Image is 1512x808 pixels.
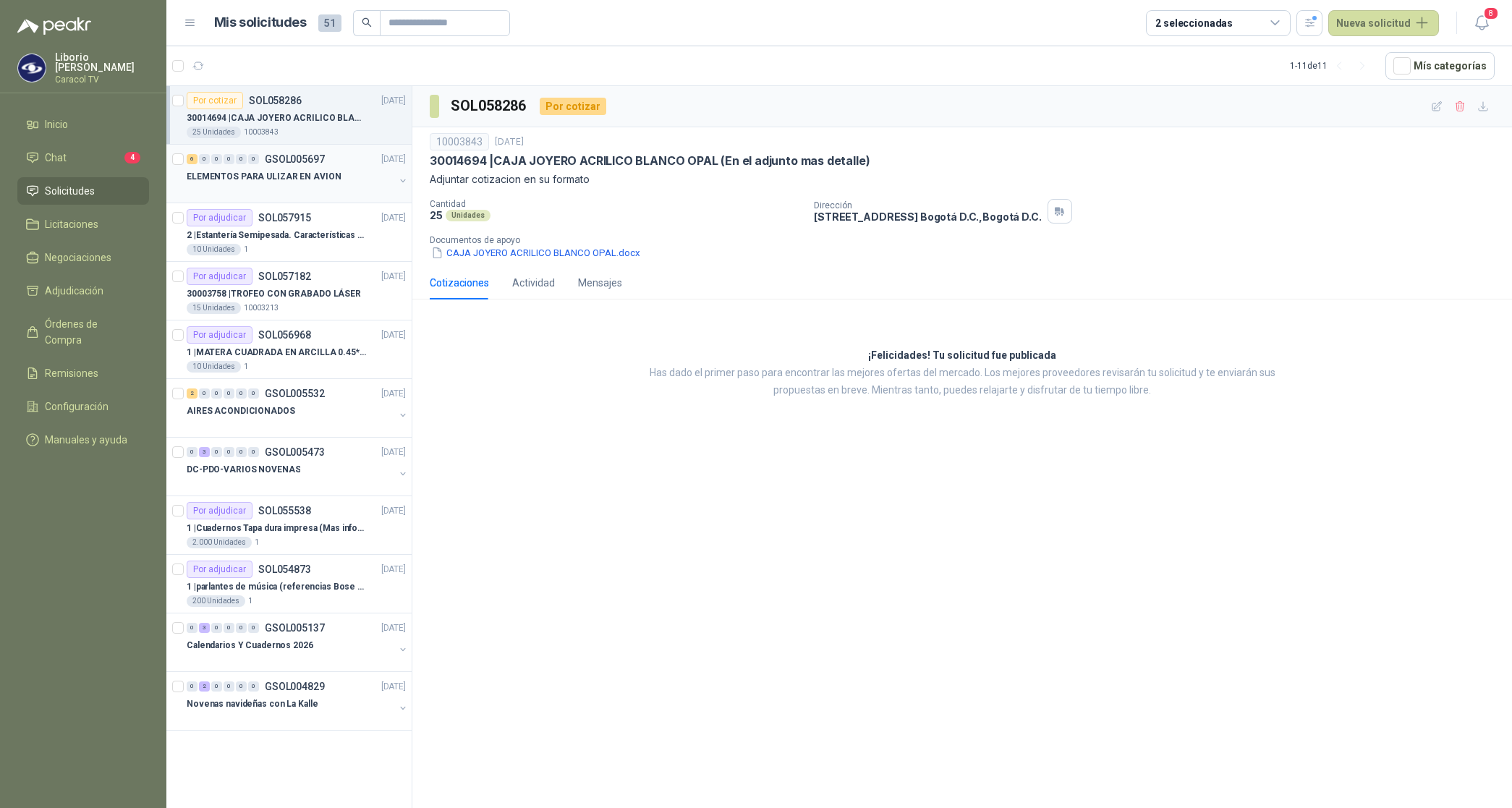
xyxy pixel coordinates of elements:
[430,209,443,221] p: 25
[45,399,109,414] span: Configuración
[236,447,247,457] div: 0
[187,287,361,301] p: 30003758 | TROFEO CON GRABADO LÁSER
[187,623,198,633] div: 0
[187,681,198,692] div: 0
[17,177,149,205] a: Solicitudes
[45,316,135,348] span: Órdenes de Compra
[265,681,325,692] p: GSOL004829
[187,404,295,418] p: AIRES ACONDICIONADOS
[187,463,300,477] p: DC-PDO-VARIOS NOVENAS
[45,216,98,232] span: Licitaciones
[248,681,259,692] div: 0
[199,623,210,633] div: 3
[224,154,234,164] div: 0
[258,564,311,574] p: SOL054873
[187,209,252,226] div: Por adjudicar
[318,14,341,32] span: 51
[1328,10,1439,36] button: Nueva solicitud
[430,235,1506,245] p: Documentos de apoyo
[224,447,234,457] div: 0
[187,170,341,184] p: ELEMENTOS PARA ULIZAR EN AVION
[430,171,1495,187] p: Adjuntar cotizacion en su formato
[381,270,406,284] p: [DATE]
[18,54,46,82] img: Company Logo
[45,116,68,132] span: Inicio
[430,133,489,150] div: 10003843
[430,153,870,169] p: 30014694 | CAJA JOYERO ACRILICO BLANCO OPAL (En el adjunto mas detalle)
[244,127,279,138] p: 10003843
[187,522,367,535] p: 1 | Cuadernos Tapa dura impresa (Mas informacion en el adjunto)
[166,86,412,145] a: Por cotizarSOL058286[DATE] 30014694 |CAJA JOYERO ACRILICO BLANCO OPAL (En el adjunto mas detalle)...
[187,561,252,578] div: Por adjudicar
[187,268,252,285] div: Por adjudicar
[187,361,241,373] div: 10 Unidades
[166,203,412,262] a: Por adjudicarSOL057915[DATE] 2 |Estantería Semipesada. Características en el adjunto10 Unidades1
[187,502,252,519] div: Por adjudicar
[187,580,367,594] p: 1 | parlantes de música (referencias Bose o Alexa) CON MARCACION 1 LOGO (Mas datos en el adjunto)
[45,283,103,299] span: Adjudicación
[187,619,409,665] a: 0 3 0 0 0 0 GSOL005137[DATE] Calendarios Y Cuadernos 2026
[381,387,406,401] p: [DATE]
[248,388,259,399] div: 0
[187,346,367,360] p: 1 | MATERA CUADRADA EN ARCILLA 0.45*0.45*0.40
[187,447,198,457] div: 0
[265,623,325,633] p: GSOL005137
[187,443,409,490] a: 0 3 0 0 0 0 GSOL005473[DATE] DC-PDO-VARIOS NOVENAS
[187,229,367,242] p: 2 | Estantería Semipesada. Características en el adjunto
[187,127,241,138] div: 25 Unidades
[1469,10,1495,36] button: 8
[248,154,259,164] div: 0
[430,245,642,260] button: CAJA JOYERO ACRILICO BLANCO OPAL.docx
[17,393,149,420] a: Configuración
[868,347,1056,365] h3: ¡Felicidades! Tu solicitud fue publicada
[187,154,198,164] div: 6
[214,12,307,33] h1: Mis solicitudes
[236,623,247,633] div: 0
[540,98,606,115] div: Por cotizar
[381,563,406,577] p: [DATE]
[224,388,234,399] div: 0
[211,681,222,692] div: 0
[187,537,252,548] div: 2.000 Unidades
[1290,54,1374,77] div: 1 - 11 de 11
[258,506,311,516] p: SOL055538
[166,555,412,613] a: Por adjudicarSOL054873[DATE] 1 |parlantes de música (referencias Bose o Alexa) CON MARCACION 1 LO...
[814,210,1041,223] p: [STREET_ADDRESS] Bogotá D.C. , Bogotá D.C.
[199,388,210,399] div: 0
[124,152,140,163] span: 4
[199,447,210,457] div: 3
[45,250,111,265] span: Negociaciones
[381,680,406,694] p: [DATE]
[814,200,1041,210] p: Dirección
[578,275,622,291] div: Mensajes
[199,681,210,692] div: 2
[224,623,234,633] div: 0
[258,213,311,223] p: SOL057915
[166,262,412,320] a: Por adjudicarSOL057182[DATE] 30003758 |TROFEO CON GRABADO LÁSER15 Unidades10003213
[211,388,222,399] div: 0
[17,277,149,305] a: Adjudicación
[17,210,149,238] a: Licitaciones
[17,111,149,138] a: Inicio
[1155,15,1233,31] div: 2 seleccionadas
[1483,7,1499,20] span: 8
[381,328,406,342] p: [DATE]
[224,681,234,692] div: 0
[265,447,325,457] p: GSOL005473
[187,111,367,125] p: 30014694 | CAJA JOYERO ACRILICO BLANCO OPAL (En el adjunto mas detalle)
[430,199,802,209] p: Cantidad
[248,447,259,457] div: 0
[236,388,247,399] div: 0
[211,154,222,164] div: 0
[381,621,406,635] p: [DATE]
[255,537,259,548] p: 1
[381,211,406,225] p: [DATE]
[187,92,243,109] div: Por cotizar
[381,504,406,518] p: [DATE]
[265,388,325,399] p: GSOL005532
[249,95,302,106] p: SOL058286
[244,302,279,314] p: 10003213
[187,639,313,652] p: Calendarios Y Cuadernos 2026
[17,244,149,271] a: Negociaciones
[55,52,149,72] p: Liborio [PERSON_NAME]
